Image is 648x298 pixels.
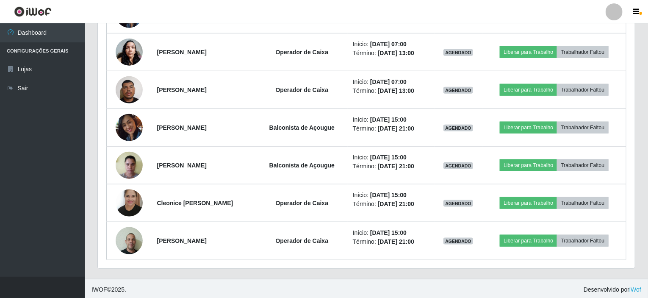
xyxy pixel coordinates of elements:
time: [DATE] 13:00 [378,50,414,56]
time: [DATE] 21:00 [378,238,414,245]
a: iWof [629,286,641,293]
span: AGENDADO [443,238,473,245]
li: Início: [353,40,429,49]
img: 1724425725266.jpeg [116,147,143,183]
strong: Operador de Caixa [276,86,329,93]
button: Liberar para Trabalho [500,197,557,209]
button: Trabalhador Faltou [557,84,608,96]
li: Início: [353,78,429,86]
strong: [PERSON_NAME] [157,162,207,169]
strong: Balconista de Açougue [269,162,335,169]
time: [DATE] 13:00 [378,87,414,94]
time: [DATE] 15:00 [370,229,407,236]
span: AGENDADO [443,162,473,169]
img: CoreUI Logo [14,6,52,17]
button: Liberar para Trabalho [500,235,557,247]
button: Liberar para Trabalho [500,122,557,134]
time: [DATE] 15:00 [370,116,407,123]
span: AGENDADO [443,87,473,94]
strong: Operador de Caixa [276,200,329,206]
time: [DATE] 07:00 [370,41,407,47]
span: Desenvolvido por [584,285,641,294]
li: Término: [353,49,429,58]
strong: [PERSON_NAME] [157,49,207,56]
li: Término: [353,124,429,133]
li: Início: [353,228,429,237]
strong: Cleonice [PERSON_NAME] [157,200,233,206]
li: Início: [353,191,429,200]
span: AGENDADO [443,125,473,131]
button: Liberar para Trabalho [500,46,557,58]
button: Liberar para Trabalho [500,84,557,96]
time: [DATE] 21:00 [378,125,414,132]
span: © 2025 . [91,285,126,294]
time: [DATE] 21:00 [378,201,414,207]
button: Trabalhador Faltou [557,197,608,209]
button: Trabalhador Faltou [557,46,608,58]
span: AGENDADO [443,200,473,207]
li: Término: [353,200,429,209]
img: 1720400321152.jpeg [116,223,143,259]
strong: Balconista de Açougue [269,124,335,131]
img: 1727450734629.jpeg [116,185,143,221]
button: Trabalhador Faltou [557,235,608,247]
time: [DATE] 15:00 [370,192,407,198]
img: 1714848493564.jpeg [116,34,143,70]
li: Término: [353,162,429,171]
time: [DATE] 07:00 [370,78,407,85]
strong: [PERSON_NAME] [157,124,207,131]
strong: [PERSON_NAME] [157,237,207,244]
time: [DATE] 15:00 [370,154,407,161]
li: Término: [353,86,429,95]
strong: Operador de Caixa [276,49,329,56]
time: [DATE] 21:00 [378,163,414,170]
li: Início: [353,153,429,162]
span: IWOF [91,286,107,293]
li: Início: [353,115,429,124]
strong: Operador de Caixa [276,237,329,244]
img: 1744328731304.jpeg [116,72,143,108]
button: Trabalhador Faltou [557,159,608,171]
li: Término: [353,237,429,246]
button: Trabalhador Faltou [557,122,608,134]
button: Liberar para Trabalho [500,159,557,171]
strong: [PERSON_NAME] [157,86,207,93]
img: 1743337822537.jpeg [116,109,143,146]
span: AGENDADO [443,49,473,56]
